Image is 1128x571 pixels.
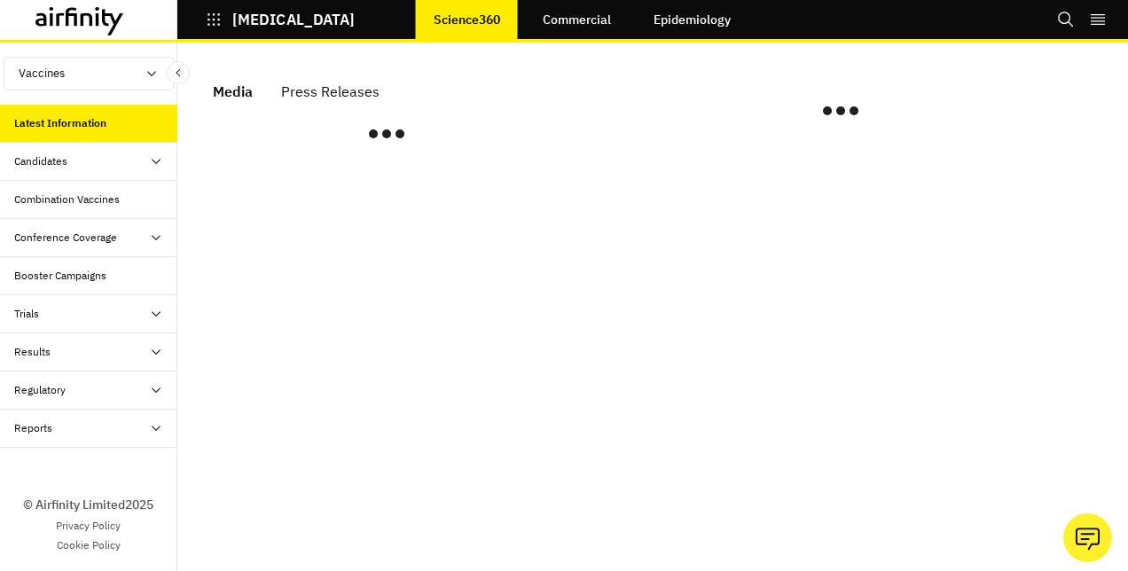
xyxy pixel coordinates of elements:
[4,57,174,90] button: Vaccines
[167,61,190,84] button: Close Sidebar
[14,420,52,436] div: Reports
[1057,4,1075,35] button: Search
[14,115,106,131] div: Latest Information
[56,518,121,534] a: Privacy Policy
[14,153,67,169] div: Candidates
[14,344,51,360] div: Results
[14,230,117,246] div: Conference Coverage
[14,192,120,207] div: Combination Vaccines
[14,268,106,284] div: Booster Campaigns
[206,4,355,35] button: [MEDICAL_DATA]
[14,306,39,322] div: Trials
[434,12,500,27] p: Science360
[23,496,153,514] p: © Airfinity Limited 2025
[1063,513,1112,562] button: Ask our analysts
[213,78,253,105] div: Media
[14,382,66,398] div: Regulatory
[281,78,380,105] div: Press Releases
[232,12,355,27] p: [MEDICAL_DATA]
[57,537,121,553] a: Cookie Policy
